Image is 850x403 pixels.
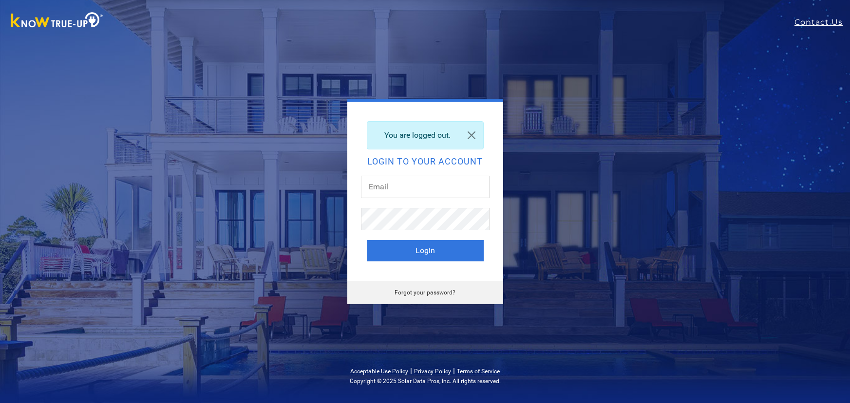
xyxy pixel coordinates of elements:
div: You are logged out. [367,121,484,149]
span: | [453,366,455,375]
a: Acceptable Use Policy [350,368,408,375]
a: Close [460,122,483,149]
h2: Login to your account [367,157,484,166]
a: Privacy Policy [414,368,451,375]
a: Forgot your password? [395,289,455,296]
a: Terms of Service [457,368,500,375]
a: Contact Us [794,17,850,28]
span: | [410,366,412,375]
img: Know True-Up [6,10,108,32]
input: Email [361,176,490,198]
button: Login [367,240,484,261]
